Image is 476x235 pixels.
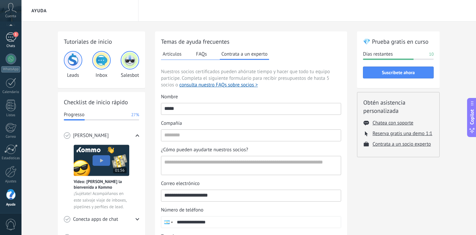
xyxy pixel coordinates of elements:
input: Número de teléfono [174,216,341,228]
span: Correo electrónico [161,180,200,187]
div: Salesbot [121,51,139,78]
input: Correo electrónico [161,190,341,201]
button: Contrata a un socio experto [373,141,431,147]
span: Copilot [469,110,475,125]
h2: 💎 Prueba gratis en curso [363,37,434,46]
button: consulta nuestro FAQs sobre socios > [179,82,258,88]
h2: Checklist de inicio rápido [64,98,139,106]
button: Artículos [161,49,183,59]
button: Suscríbete ahora [363,67,434,78]
span: 27% [131,112,139,118]
div: Calendario [1,90,20,94]
span: Suscríbete ahora [382,70,415,75]
div: Ajustes [1,179,20,184]
span: 1 [13,32,19,37]
div: Chats [1,44,20,48]
span: Vídeo: [PERSON_NAME] la bienvenida a Kommo [74,179,129,190]
img: Meet video [74,145,129,176]
h2: Tutoriales de inicio [64,37,139,46]
span: Compañía [161,120,182,127]
span: [PERSON_NAME] [73,132,109,139]
button: Reserva gratis una demo 1:1 [373,130,432,137]
span: Cuenta [5,14,16,19]
button: FAQs [194,49,209,59]
div: Estadísticas [1,156,20,161]
button: Chatea con soporte [373,120,413,126]
textarea: ¿Cómo pueden ayudarte nuestros socios? [161,156,339,175]
span: Progresso [64,112,84,118]
div: Listas [1,113,20,117]
span: ¡Sujétate! Acompáñanos en este salvaje viaje de inboxes, pipelines y perfiles de lead. [74,190,129,210]
span: Días restantes [363,51,393,58]
button: Contrata a un experto [220,49,269,60]
span: Conecta apps de chat [73,216,118,223]
span: ¿Cómo pueden ayudarte nuestros socios? [161,147,248,153]
div: Leads [64,51,82,78]
input: Nombre [161,103,341,114]
h2: Temas de ayuda frecuentes [161,37,341,46]
div: Correo [1,135,20,139]
input: Compañía [161,130,341,140]
span: Nuestros socios certificados pueden ahórrate tiempo y hacer que todo tu equipo participe. Complet... [161,69,341,88]
div: Ayuda [1,203,20,207]
div: WhatsApp [1,66,20,72]
h2: Obtén asistencia personalizada [363,98,433,115]
div: Argentina: + 54 [161,216,174,228]
div: Inbox [92,51,111,78]
span: Nombre [161,94,178,100]
span: Número de teléfono [161,207,203,213]
span: 10 [429,51,434,58]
